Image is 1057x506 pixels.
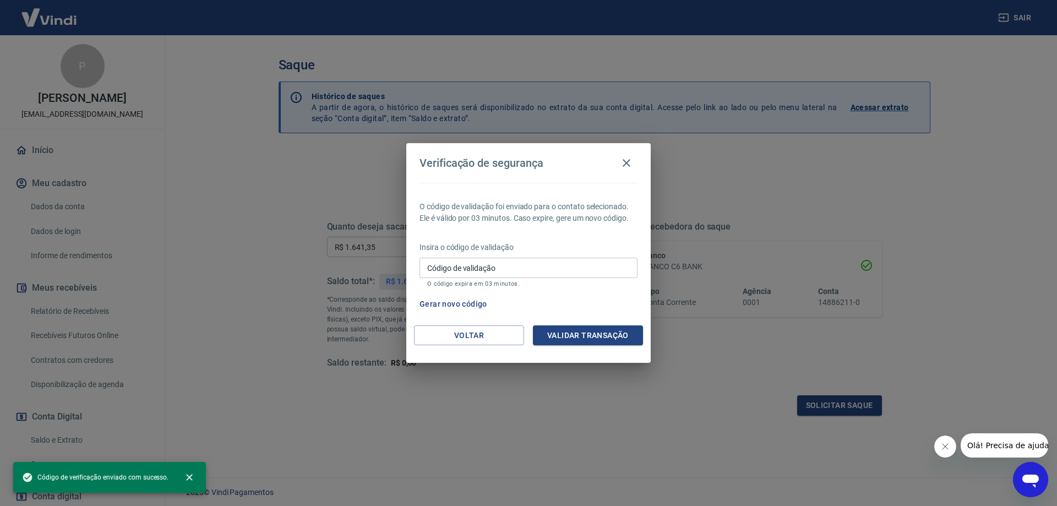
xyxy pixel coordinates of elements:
p: O código expira em 03 minutos. [427,280,630,287]
button: Voltar [414,325,524,346]
button: close [177,465,201,489]
button: Validar transação [533,325,643,346]
p: O código de validação foi enviado para o contato selecionado. Ele é válido por 03 minutos. Caso e... [419,201,638,224]
iframe: Mensagem da empresa [961,433,1048,458]
p: Insira o código de validação [419,242,638,253]
span: Código de verificação enviado com sucesso. [22,472,168,483]
iframe: Botão para abrir a janela de mensagens [1013,462,1048,497]
iframe: Fechar mensagem [934,436,956,458]
button: Gerar novo código [415,294,492,314]
h4: Verificação de segurança [419,156,543,170]
span: Olá! Precisa de ajuda? [7,8,92,17]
